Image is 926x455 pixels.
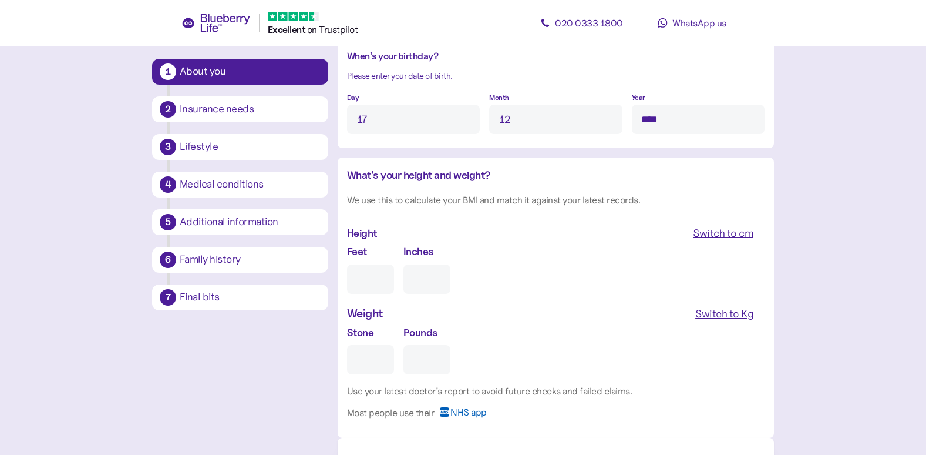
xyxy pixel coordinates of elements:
label: Stone [347,324,374,340]
div: Final bits [180,292,321,303]
div: 4 [160,176,176,193]
span: NHS app [450,407,487,426]
label: Month [489,92,509,103]
div: We use this to calculate your BMI and match it against your latest records. [347,193,765,208]
button: 3Lifestyle [152,134,328,160]
span: WhatsApp us [672,17,726,29]
div: 7 [160,289,176,306]
div: When's your birthday? [347,49,765,64]
div: Please enter your date of birth. [347,70,765,83]
div: Most people use their [347,406,435,420]
button: 1About you [152,59,328,85]
button: 2Insurance needs [152,96,328,122]
div: 5 [160,214,176,230]
div: 3 [160,139,176,155]
div: 1 [160,63,176,80]
div: Insurance needs [180,104,321,115]
div: About you [180,66,321,77]
button: 5Additional information [152,209,328,235]
div: What's your height and weight? [347,167,765,183]
label: Feet [347,243,367,259]
div: Additional information [180,217,321,227]
button: 6Family history [152,247,328,273]
div: 2 [160,101,176,118]
label: Pounds [403,324,437,340]
div: Medical conditions [180,179,321,190]
span: 020 0333 1800 [555,17,623,29]
label: Year [632,92,645,103]
div: 6 [160,252,176,268]
a: WhatsApp us [639,11,745,35]
div: Use your latest doctor’s report to avoid future checks and failed claims. [347,384,765,399]
a: 020 0333 1800 [529,11,635,35]
span: on Trustpilot [307,24,358,35]
button: Switch to cm [682,222,765,243]
div: Weight [347,305,383,323]
div: Family history [180,255,321,265]
button: 7Final bits [152,285,328,310]
button: Switch to Kg [684,303,765,324]
label: Inches [403,243,433,259]
button: 4Medical conditions [152,172,328,198]
div: Lifestyle [180,142,321,152]
div: Switch to Kg [695,306,753,322]
label: Day [347,92,359,103]
div: Switch to cm [693,225,753,242]
div: Height [347,225,377,242]
span: Excellent ️ [268,24,307,35]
